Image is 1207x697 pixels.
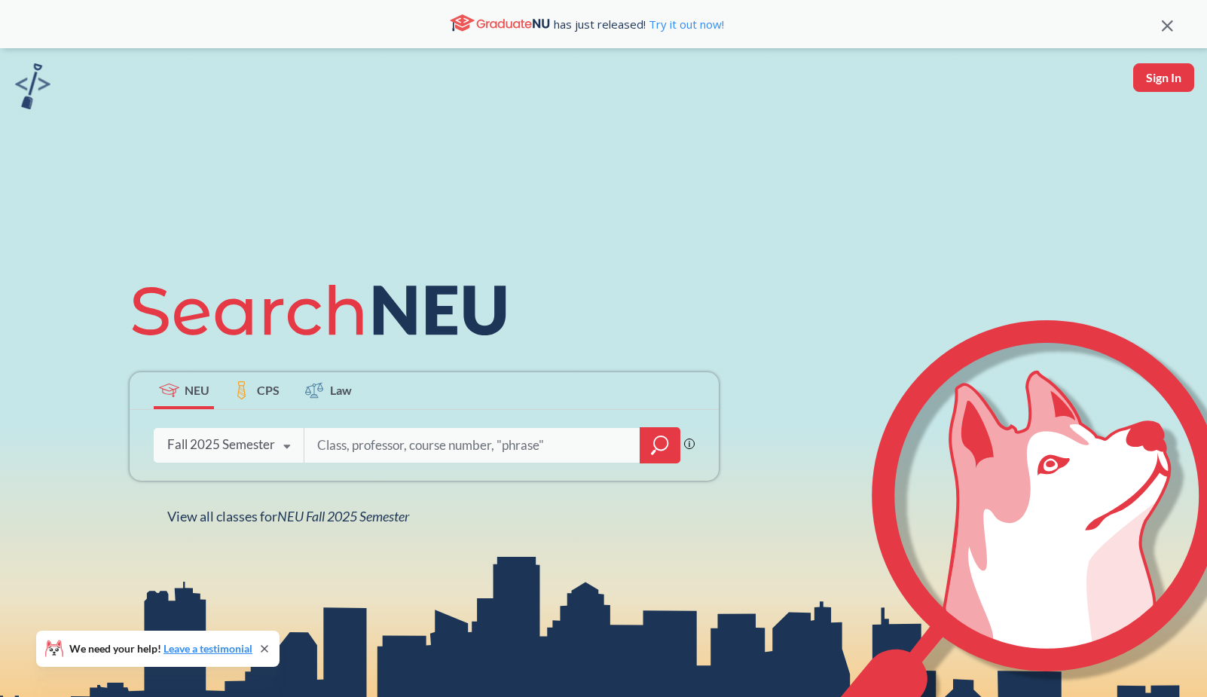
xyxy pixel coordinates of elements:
input: Class, professor, course number, "phrase" [316,430,629,461]
div: Fall 2025 Semester [167,436,275,453]
span: CPS [257,381,280,399]
a: Try it out now! [646,17,724,32]
span: NEU Fall 2025 Semester [277,508,409,524]
span: Law [330,381,352,399]
svg: magnifying glass [651,435,669,456]
span: View all classes for [167,508,409,524]
img: sandbox logo [15,63,50,109]
a: Leave a testimonial [163,642,252,655]
span: has just released! [554,16,724,32]
span: We need your help! [69,644,252,654]
button: Sign In [1133,63,1194,92]
span: NEU [185,381,209,399]
a: sandbox logo [15,63,50,114]
div: magnifying glass [640,427,680,463]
